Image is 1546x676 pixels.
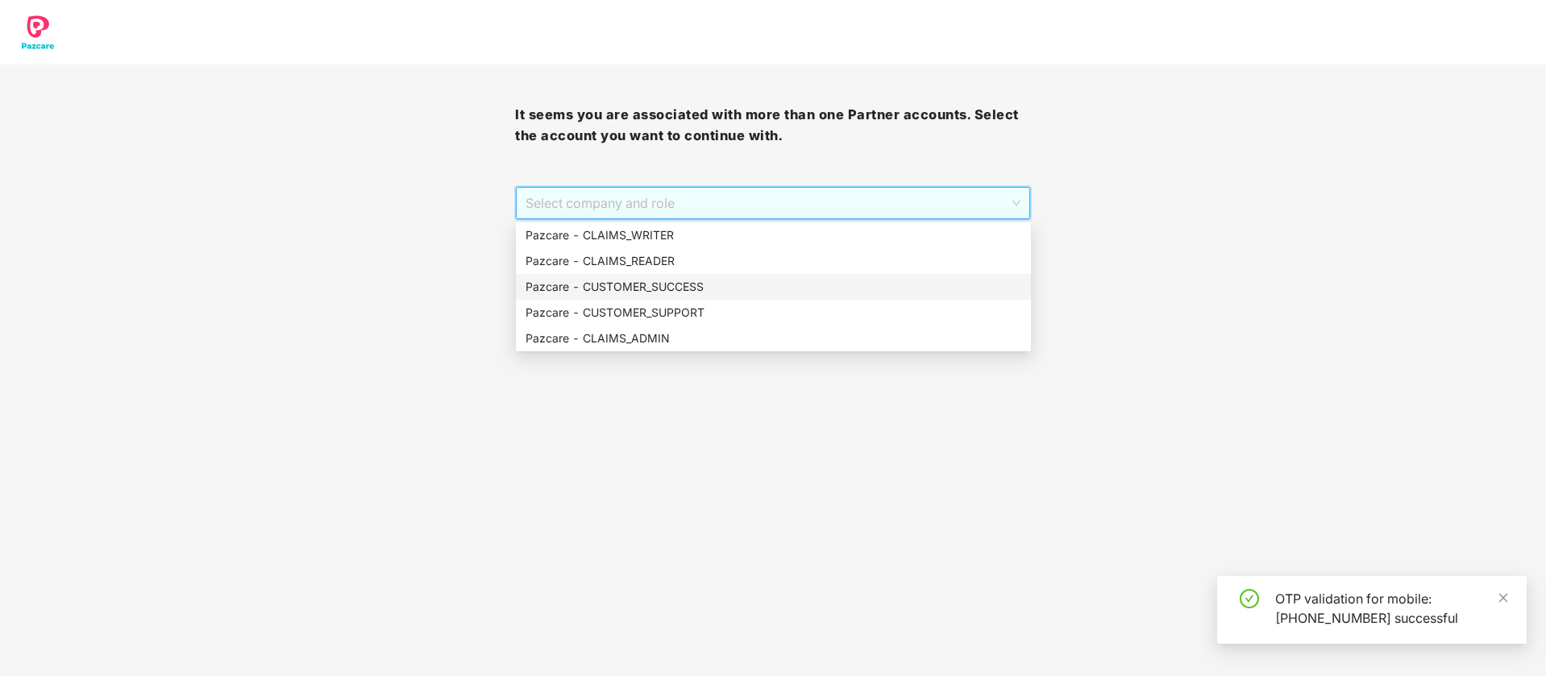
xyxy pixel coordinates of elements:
div: Pazcare - CLAIMS_ADMIN [516,326,1031,351]
div: OTP validation for mobile: [PHONE_NUMBER] successful [1275,589,1507,628]
div: Pazcare - CLAIMS_ADMIN [526,330,1021,347]
span: close [1498,592,1509,603]
div: Pazcare - CLAIMS_READER [526,252,1021,270]
span: Select company and role [526,188,1020,218]
div: Pazcare - CUSTOMER_SUPPORT [516,300,1031,326]
div: Pazcare - CUSTOMER_SUCCESS [526,278,1021,296]
div: Pazcare - CUSTOMER_SUPPORT [526,304,1021,321]
div: Pazcare - CUSTOMER_SUCCESS [516,274,1031,300]
div: Pazcare - CLAIMS_READER [516,248,1031,274]
div: Pazcare - CLAIMS_WRITER [516,222,1031,248]
h3: It seems you are associated with more than one Partner accounts. Select the account you want to c... [515,105,1030,146]
div: Pazcare - CLAIMS_WRITER [526,226,1021,244]
span: check-circle [1240,589,1259,608]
